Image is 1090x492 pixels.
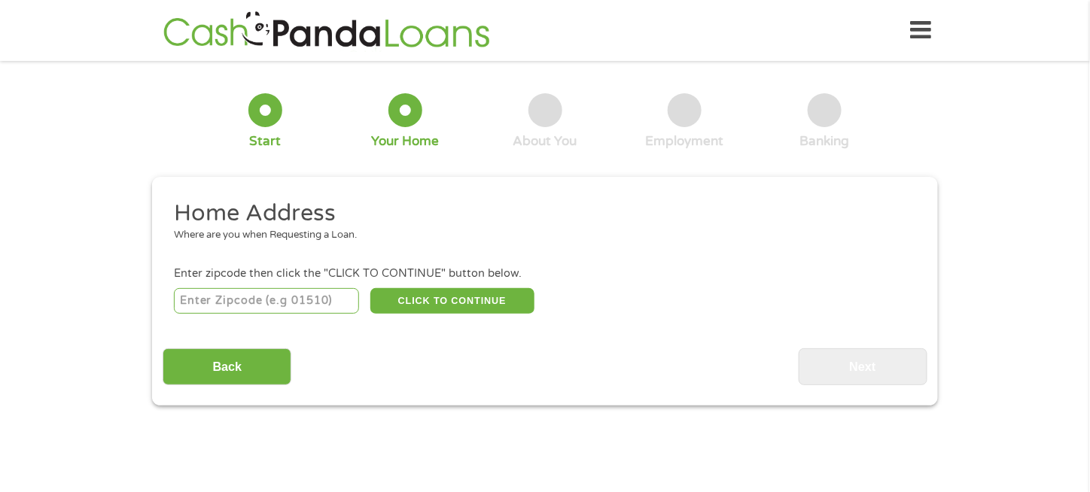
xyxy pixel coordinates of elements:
[800,133,850,150] div: Banking
[249,133,281,150] div: Start
[174,199,906,229] h2: Home Address
[159,9,495,52] img: GetLoanNow Logo
[513,133,577,150] div: About You
[370,288,534,314] button: CLICK TO CONTINUE
[163,348,291,385] input: Back
[174,288,360,314] input: Enter Zipcode (e.g 01510)
[174,228,906,243] div: Where are you when Requesting a Loan.
[174,266,916,282] div: Enter zipcode then click the "CLICK TO CONTINUE" button below.
[799,348,927,385] input: Next
[646,133,724,150] div: Employment
[371,133,439,150] div: Your Home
